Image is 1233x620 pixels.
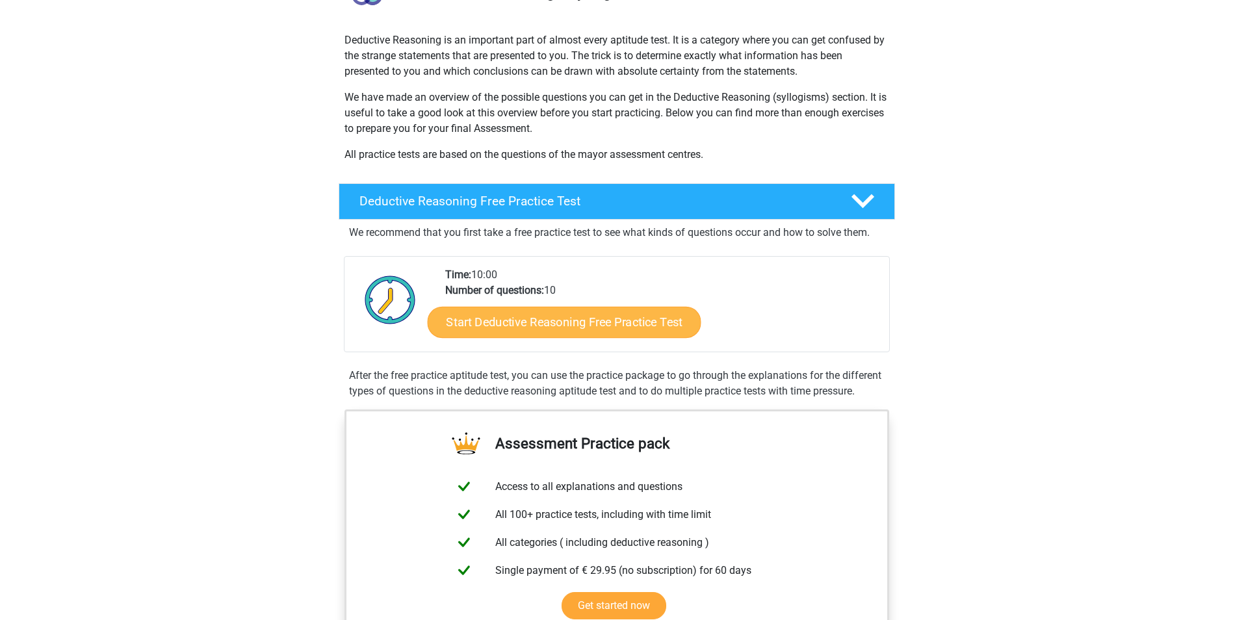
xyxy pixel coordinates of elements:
img: Clock [357,267,423,332]
p: Deductive Reasoning is an important part of almost every aptitude test. It is a category where yo... [344,32,889,79]
p: We have made an overview of the possible questions you can get in the Deductive Reasoning (syllog... [344,90,889,136]
b: Number of questions: [445,284,544,296]
p: All practice tests are based on the questions of the mayor assessment centres. [344,147,889,162]
div: After the free practice aptitude test, you can use the practice package to go through the explana... [344,368,890,399]
b: Time: [445,268,471,281]
a: Deductive Reasoning Free Practice Test [333,183,900,220]
p: We recommend that you first take a free practice test to see what kinds of questions occur and ho... [349,225,885,240]
a: Get started now [562,592,666,619]
div: 10:00 10 [435,267,889,352]
h4: Deductive Reasoning Free Practice Test [359,194,830,209]
a: Start Deductive Reasoning Free Practice Test [427,306,701,337]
